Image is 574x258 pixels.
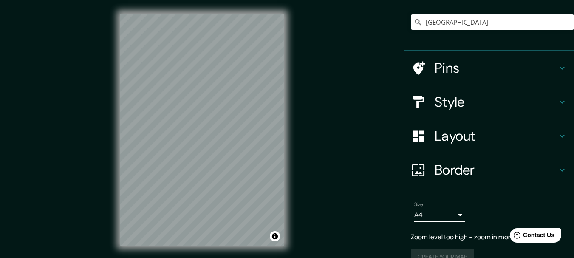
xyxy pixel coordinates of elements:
[435,94,557,111] h4: Style
[404,119,574,153] div: Layout
[435,128,557,145] h4: Layout
[404,153,574,187] div: Border
[404,51,574,85] div: Pins
[120,14,284,246] canvas: Map
[435,60,557,77] h4: Pins
[270,231,280,241] button: Toggle attribution
[411,14,574,30] input: Pick your city or area
[435,162,557,179] h4: Border
[498,225,565,249] iframe: Help widget launcher
[414,201,423,208] label: Size
[411,232,567,242] p: Zoom level too high - zoom in more
[404,85,574,119] div: Style
[414,208,465,222] div: A4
